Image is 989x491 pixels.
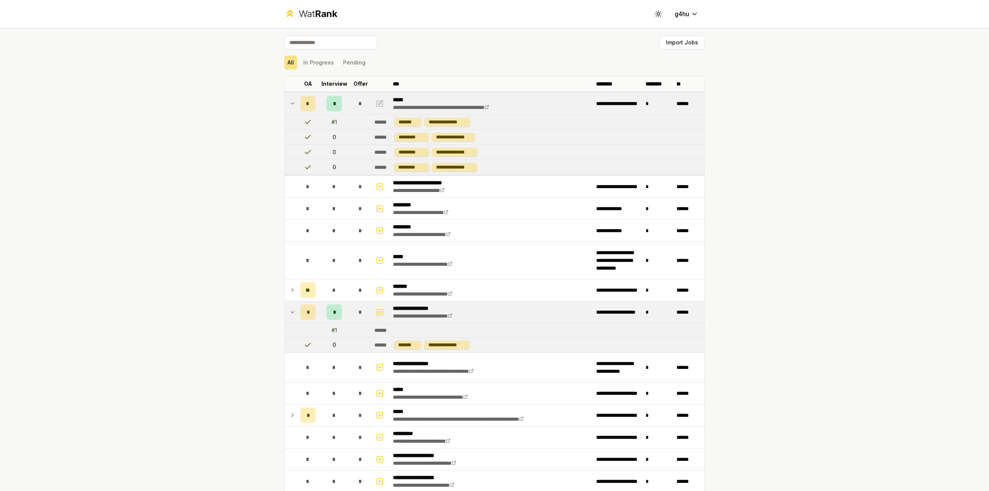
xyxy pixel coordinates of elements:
[659,36,705,49] button: Import Jobs
[315,8,337,19] span: Rank
[331,118,337,126] div: # 1
[321,80,347,88] p: Interview
[304,80,312,88] p: OA
[340,56,369,70] button: Pending
[319,145,350,160] td: 0
[675,9,689,19] span: g4hu
[299,8,337,20] div: Wat
[300,56,337,70] button: In Progress
[668,7,705,21] button: g4hu
[284,56,297,70] button: All
[319,160,350,175] td: 0
[319,130,350,144] td: 0
[331,326,337,334] div: # 1
[353,80,368,88] p: Offer
[319,338,350,352] td: 0
[284,8,337,20] a: WatRank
